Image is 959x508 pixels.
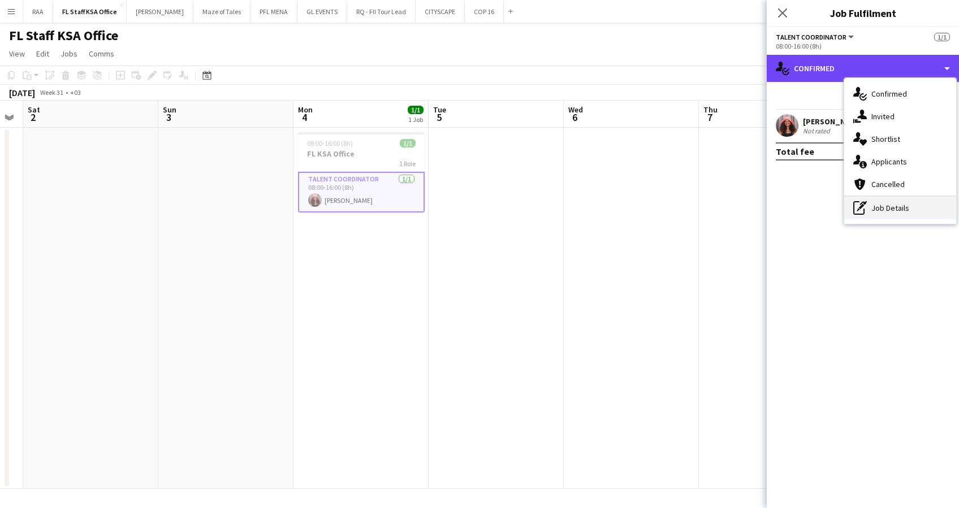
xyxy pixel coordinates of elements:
[347,1,416,23] button: RQ - FII Tour Lead
[84,46,119,61] a: Comms
[844,83,956,105] div: Confirmed
[5,46,29,61] a: View
[53,1,127,23] button: FL Staff KSA Office
[23,1,53,23] button: RAA
[307,139,353,147] span: 08:00-16:00 (8h)
[193,1,250,23] button: Maze of Tales
[36,49,49,59] span: Edit
[127,1,193,23] button: [PERSON_NAME]
[703,105,718,115] span: Thu
[61,49,77,59] span: Jobs
[844,105,956,128] div: Invited
[298,132,425,212] app-job-card: 08:00-16:00 (8h)1/1FL KSA Office1 RoleTalent Coordinator1/108:00-16:00 (8h)[PERSON_NAME]
[28,105,40,115] span: Sat
[26,111,40,124] span: 2
[767,55,959,82] div: Confirmed
[416,1,465,23] button: CITYSCAPE
[56,46,82,61] a: Jobs
[776,42,950,50] div: 08:00-16:00 (8h)
[70,88,81,97] div: +03
[702,111,718,124] span: 7
[776,146,814,157] div: Total fee
[296,111,313,124] span: 4
[9,27,118,44] h1: FL Staff KSA Office
[844,197,956,219] div: Job Details
[399,159,416,168] span: 1 Role
[767,6,959,20] h3: Job Fulfilment
[297,1,347,23] button: GL EVENTS
[844,150,956,173] div: Applicants
[431,111,446,124] span: 5
[433,105,446,115] span: Tue
[163,105,176,115] span: Sun
[568,105,583,115] span: Wed
[161,111,176,124] span: 3
[32,46,54,61] a: Edit
[776,33,856,41] button: Talent Coordinator
[9,49,25,59] span: View
[89,49,114,59] span: Comms
[803,127,832,135] div: Not rated
[844,173,956,196] div: Cancelled
[408,115,423,124] div: 1 Job
[298,149,425,159] h3: FL KSA Office
[408,106,424,114] span: 1/1
[298,105,313,115] span: Mon
[567,111,583,124] span: 6
[803,116,863,127] div: [PERSON_NAME]
[250,1,297,23] button: PFL MENA
[844,128,956,150] div: Shortlist
[465,1,504,23] button: COP 16
[9,87,35,98] div: [DATE]
[298,172,425,212] app-card-role: Talent Coordinator1/108:00-16:00 (8h)[PERSON_NAME]
[934,33,950,41] span: 1/1
[400,139,416,147] span: 1/1
[37,88,66,97] span: Week 31
[776,33,846,41] span: Talent Coordinator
